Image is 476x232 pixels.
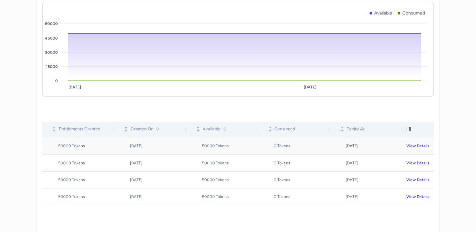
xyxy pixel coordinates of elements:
tspan: [DATE] [68,85,81,89]
td: 0 Tokens [258,138,330,154]
td: [DATE] [330,154,402,171]
td: 50000 Tokens [186,188,258,205]
td: 50000 Tokens [42,154,114,171]
tspan: 60000 [45,21,58,26]
td: [DATE] [330,188,402,205]
td: [DATE] [114,171,186,188]
tspan: 30000 [45,50,58,55]
div: View Details [406,143,433,149]
td: [DATE] [114,154,186,171]
td: [DATE] [330,138,402,154]
td: 50000 Tokens [42,171,114,188]
td: 50000 Tokens [186,171,258,188]
td: 0 Tokens [258,154,330,171]
tspan: 15000 [46,64,58,69]
div: View Details [406,160,433,166]
p: Consumed [402,10,425,17]
div: Entitlements Granted [52,126,100,132]
div: Granted On [123,126,160,132]
td: 50000 Tokens [42,138,114,154]
td: [DATE] [114,138,186,154]
td: [DATE] [330,171,402,188]
div: scrollable content [42,122,434,209]
div: View Details [406,194,433,199]
div: Consumed [267,126,295,132]
td: 0 Tokens [258,188,330,205]
td: [DATE] [114,188,186,205]
tspan: 0 [55,79,58,83]
div: Available [195,126,227,132]
p: Available [374,10,392,17]
td: 50000 Tokens [42,188,114,205]
tspan: [DATE] [304,85,316,89]
td: 0 Tokens [258,171,330,188]
td: 50000 Tokens [186,138,258,154]
td: 50000 Tokens [186,154,258,171]
div: Expiry At [339,126,365,132]
tspan: 45000 [45,36,58,41]
div: View Details [406,177,433,182]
